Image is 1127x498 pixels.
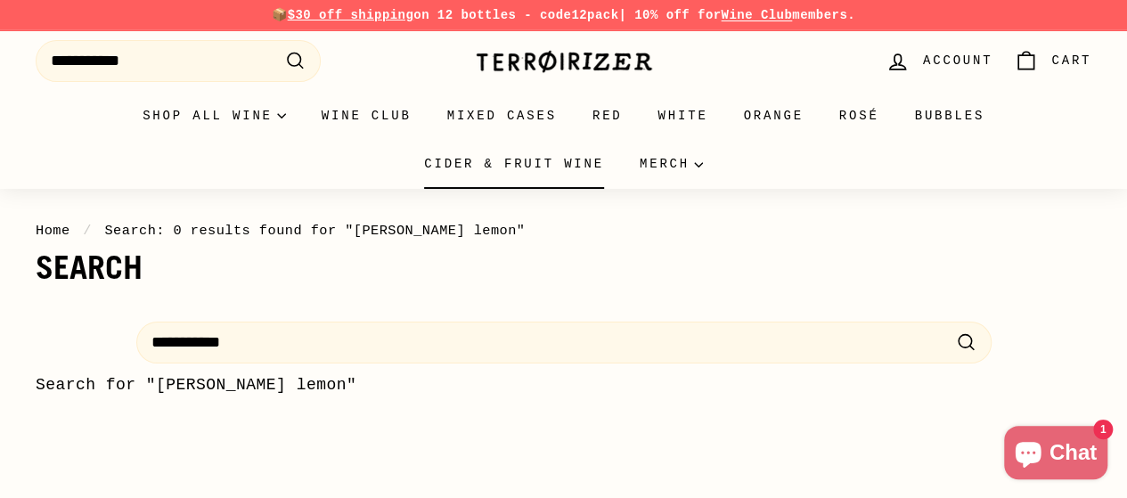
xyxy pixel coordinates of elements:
inbox-online-store-chat: Shopify online store chat [999,426,1113,484]
a: Rosé [821,92,897,140]
span: Search: 0 results found for "[PERSON_NAME] lemon" [104,223,525,239]
summary: Shop all wine [125,92,304,140]
p: Search for "[PERSON_NAME] lemon" [36,372,1091,398]
a: Wine Club [721,8,792,22]
a: Cider & Fruit Wine [406,140,622,188]
summary: Merch [622,140,721,188]
a: Wine Club [304,92,429,140]
a: Mixed Cases [429,92,575,140]
nav: breadcrumbs [36,220,1091,241]
a: White [640,92,725,140]
span: Cart [1051,51,1091,70]
span: Account [923,51,992,70]
strong: 12pack [571,8,618,22]
a: Account [875,35,1003,87]
a: Home [36,223,70,239]
a: Cart [1003,35,1102,87]
p: 📦 on 12 bottles - code | 10% off for members. [36,5,1091,25]
span: / [78,223,96,239]
a: Orange [725,92,821,140]
a: Bubbles [896,92,1001,140]
h1: Search [36,250,1091,286]
span: $30 off shipping [288,8,414,22]
a: Red [575,92,641,140]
